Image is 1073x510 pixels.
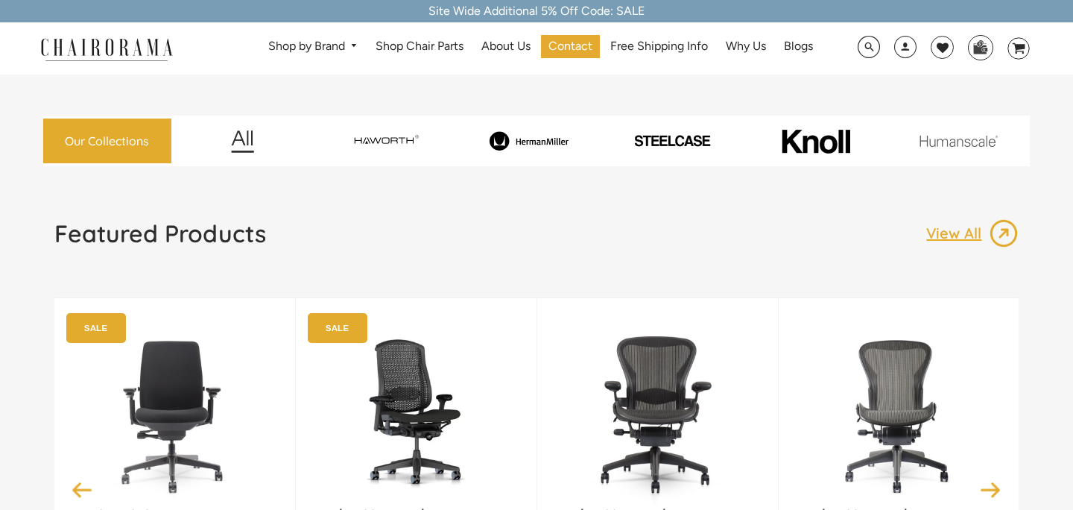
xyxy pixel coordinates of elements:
[201,130,284,153] img: image_12.png
[548,39,592,54] span: Contact
[969,36,992,58] img: WhatsApp_Image_2024-07-12_at_16.23.01.webp
[610,39,708,54] span: Free Shipping Info
[989,218,1019,248] img: image_13.png
[978,476,1004,503] button: Next
[54,218,266,260] a: Featured Products
[474,35,538,58] a: About Us
[69,476,95,503] button: Previous
[890,135,1028,147] img: image_11.png
[481,39,531,54] span: About Us
[376,39,463,54] span: Shop Chair Parts
[261,35,366,58] a: Shop by Brand
[541,35,600,58] a: Contact
[43,119,171,164] a: Our Collections
[603,35,715,58] a: Free Shipping Info
[748,127,883,155] img: image_10_1.png
[325,323,348,333] text: SALE
[718,35,773,58] a: Why Us
[244,35,837,63] nav: DesktopNavigation
[784,39,813,54] span: Blogs
[926,224,989,243] p: View All
[83,323,107,333] text: SALE
[326,321,507,507] img: Herman Miller Celle Office Chair Renewed by Chairorama | Grey - chairorama
[460,131,598,151] img: image_8_173eb7e0-7579-41b4-bc8e-4ba0b8ba93e8.png
[567,321,748,507] a: Herman Miller Classic Aeron Chair | Black | Size B (Renewed) - chairorama Herman Miller Classic A...
[32,36,181,62] img: chairorama
[808,321,990,507] a: Classic Aeron Chair (Renewed) - chairorama Classic Aeron Chair (Renewed) - chairorama
[84,321,265,507] a: Amia Chair by chairorama.com Renewed Amia Chair chairorama.com
[567,321,748,507] img: Herman Miller Classic Aeron Chair | Black | Size B (Renewed) - chairorama
[326,321,507,507] a: Herman Miller Celle Office Chair Renewed by Chairorama | Grey - chairorama Herman Miller Celle Of...
[603,133,741,148] img: PHOTO-2024-07-09-00-53-10-removebg-preview.png
[726,39,766,54] span: Why Us
[368,35,471,58] a: Shop Chair Parts
[54,218,266,248] h1: Featured Products
[84,321,265,507] img: Amia Chair by chairorama.com
[317,127,455,154] img: image_7_14f0750b-d084-457f-979a-a1ab9f6582c4.png
[808,321,990,507] img: Classic Aeron Chair (Renewed) - chairorama
[776,35,820,58] a: Blogs
[926,218,1019,248] a: View All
